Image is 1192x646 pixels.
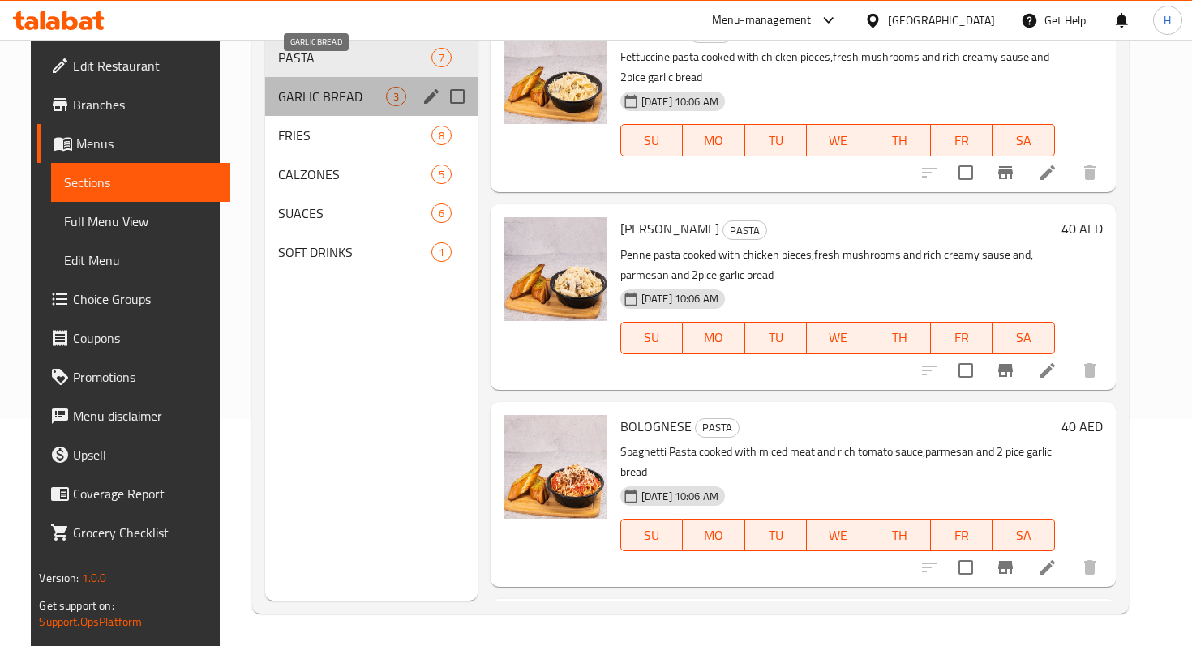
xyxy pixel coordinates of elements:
[432,167,451,182] span: 5
[431,48,452,67] div: items
[993,519,1054,551] button: SA
[683,519,744,551] button: MO
[949,156,983,190] span: Select to update
[504,217,607,321] img: ALFREDO
[986,548,1025,587] button: Branch-specific-item
[37,357,229,396] a: Promotions
[39,595,114,616] span: Get support on:
[696,418,739,437] span: PASTA
[265,233,478,272] div: SOFT DRINKS1
[745,519,807,551] button: TU
[39,611,142,632] a: Support.OpsPlatform
[620,245,1055,285] p: Penne pasta cooked with chicken pieces,fresh mushrooms and rich creamy sause and, parmesan and 2p...
[937,129,986,152] span: FR
[931,124,993,156] button: FR
[1070,548,1109,587] button: delete
[73,445,217,464] span: Upsell
[937,326,986,349] span: FR
[432,128,451,143] span: 8
[807,519,868,551] button: WE
[620,216,719,241] span: [PERSON_NAME]
[868,519,930,551] button: TH
[620,47,1055,88] p: Fettuccine pasta cooked with chicken pieces,fresh mushrooms and rich creamy sause and 2pice garli...
[432,50,451,66] span: 7
[712,11,812,30] div: Menu-management
[949,550,983,584] span: Select to update
[689,129,738,152] span: MO
[1038,163,1057,182] a: Edit menu item
[386,87,406,106] div: items
[432,206,451,221] span: 6
[752,129,800,152] span: TU
[73,289,217,309] span: Choice Groups
[813,524,862,547] span: WE
[1038,361,1057,380] a: Edit menu item
[635,94,725,109] span: [DATE] 10:06 AM
[999,129,1048,152] span: SA
[37,513,229,552] a: Grocery Checklist
[875,129,924,152] span: TH
[76,134,217,153] span: Menus
[628,129,676,152] span: SU
[37,474,229,513] a: Coverage Report
[37,124,229,163] a: Menus
[745,124,807,156] button: TU
[986,153,1025,192] button: Branch-specific-item
[265,38,478,77] div: PASTA7
[868,124,930,156] button: TH
[931,519,993,551] button: FR
[431,203,452,223] div: items
[888,11,995,29] div: [GEOGRAPHIC_DATA]
[689,524,738,547] span: MO
[64,212,217,231] span: Full Menu View
[73,56,217,75] span: Edit Restaurant
[37,85,229,124] a: Branches
[278,203,431,223] span: SUACES
[628,524,676,547] span: SU
[73,328,217,348] span: Coupons
[695,418,740,438] div: PASTA
[265,77,478,116] div: GARLIC BREAD3edit
[51,241,229,280] a: Edit Menu
[504,415,607,519] img: BOLOGNESE
[73,484,217,503] span: Coverage Report
[986,351,1025,390] button: Branch-specific-item
[504,20,607,124] img: FETTUCCINI
[37,319,229,357] a: Coupons
[1061,415,1103,438] h6: 40 AED
[37,435,229,474] a: Upsell
[683,124,744,156] button: MO
[1164,11,1171,29] span: H
[1061,20,1103,43] h6: 40 AED
[265,32,478,278] nav: Menu sections
[419,84,444,109] button: edit
[620,322,683,354] button: SU
[265,116,478,155] div: FRIES8
[620,442,1055,482] p: Spaghetti Pasta cooked with miced meat and rich tomato sauce,parmesan and 2 pice garlic bread
[949,353,983,387] span: Select to update
[807,124,868,156] button: WE
[689,326,738,349] span: MO
[431,242,452,262] div: items
[620,124,683,156] button: SU
[752,524,800,547] span: TU
[37,396,229,435] a: Menu disclaimer
[51,202,229,241] a: Full Menu View
[722,220,767,240] div: PASTA
[73,95,217,114] span: Branches
[1038,558,1057,577] a: Edit menu item
[807,322,868,354] button: WE
[868,322,930,354] button: TH
[620,519,683,551] button: SU
[82,567,107,588] span: 1.0.0
[745,322,807,354] button: TU
[1070,153,1109,192] button: delete
[723,221,766,240] span: PASTA
[628,326,676,349] span: SU
[931,322,993,354] button: FR
[999,326,1048,349] span: SA
[387,89,405,105] span: 3
[999,524,1048,547] span: SA
[278,165,431,184] span: CALZONES
[993,322,1054,354] button: SA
